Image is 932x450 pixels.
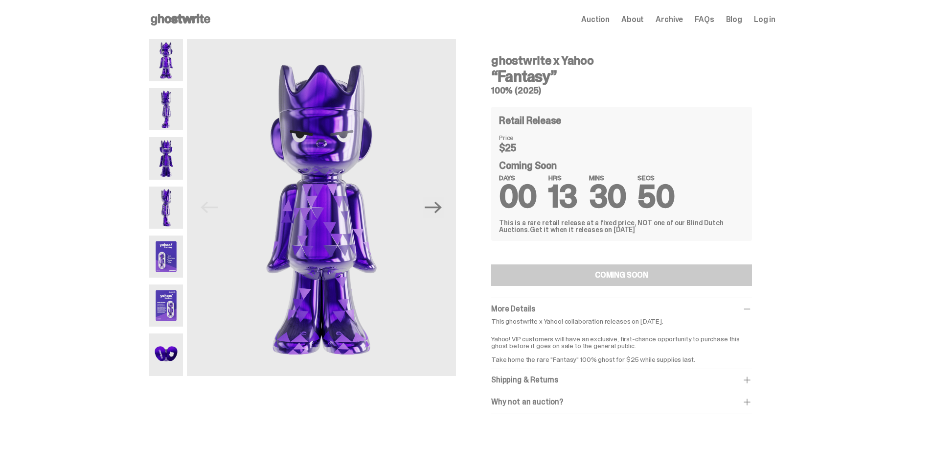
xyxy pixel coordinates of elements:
span: 13 [548,176,577,217]
span: Get it when it releases on [DATE] [530,225,635,234]
div: Shipping & Returns [491,375,752,385]
dd: $25 [499,143,548,153]
button: Next [423,197,444,218]
span: HRS [548,174,577,181]
div: This is a rare retail release at a fixed price, NOT one of our Blind Dutch Auctions. [499,219,744,233]
a: Auction [581,16,610,24]
dt: Price [499,134,548,141]
a: Log in [754,16,775,24]
img: Yahoo-HG---1.png [187,39,456,376]
span: More Details [491,304,535,314]
img: Yahoo-HG---3.png [149,137,183,179]
span: SECS [637,174,674,181]
img: Yahoo-HG---4.png [149,187,183,229]
a: Blog [726,16,742,24]
span: DAYS [499,174,537,181]
span: 30 [589,176,626,217]
h3: “Fantasy” [491,69,752,84]
h4: ghostwrite x Yahoo [491,55,752,67]
h5: 100% (2025) [491,86,752,95]
img: Yahoo-HG---1.png [149,39,183,81]
span: 50 [637,176,674,217]
p: Yahoo! VIP customers will have an exclusive, first-chance opportunity to purchase this ghost befo... [491,329,752,363]
img: Yahoo-HG---6.png [149,284,183,327]
p: This ghostwrite x Yahoo! collaboration releases on [DATE]. [491,318,752,325]
span: 00 [499,176,537,217]
img: Yahoo-HG---7.png [149,333,183,376]
div: Coming Soon [499,161,744,208]
div: COMING SOON [595,271,648,279]
img: Yahoo-HG---5.png [149,236,183,278]
button: COMING SOON [491,264,752,286]
span: MINS [589,174,626,181]
a: About [621,16,644,24]
div: Why not an auction? [491,397,752,407]
a: FAQs [695,16,714,24]
a: Archive [656,16,683,24]
h4: Retail Release [499,116,561,125]
img: Yahoo-HG---2.png [149,88,183,130]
